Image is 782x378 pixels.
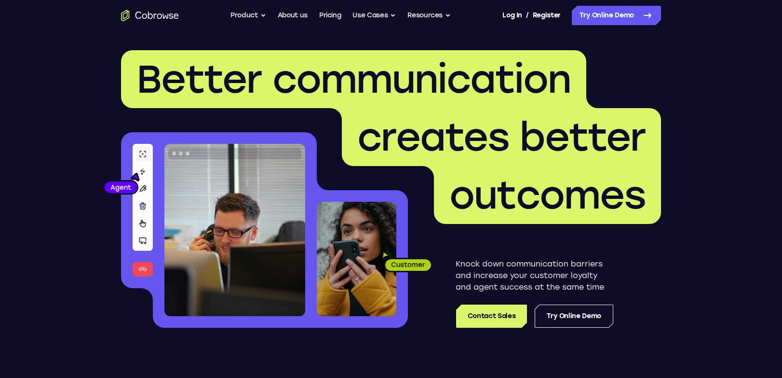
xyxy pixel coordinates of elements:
p: Knock down communication barriers and increase your customer loyalty and agent success at the sam... [456,258,613,293]
span: Better communication [136,56,571,102]
button: Use Cases [352,6,396,25]
a: About us [278,6,308,25]
a: Try Online Demo [535,305,613,328]
img: A customer holding their phone [317,202,396,316]
span: outcomes [449,172,646,218]
button: Product [230,6,266,25]
a: Contact Sales [456,305,527,328]
a: Go to the home page [121,10,179,21]
a: Try Online Demo [572,6,661,25]
span: / [526,10,529,21]
a: Register [533,6,561,25]
span: creates better [357,114,646,160]
button: Resources [407,6,451,25]
a: Log In [502,6,522,25]
img: A customer support agent talking on the phone [164,144,305,316]
a: Pricing [319,6,341,25]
